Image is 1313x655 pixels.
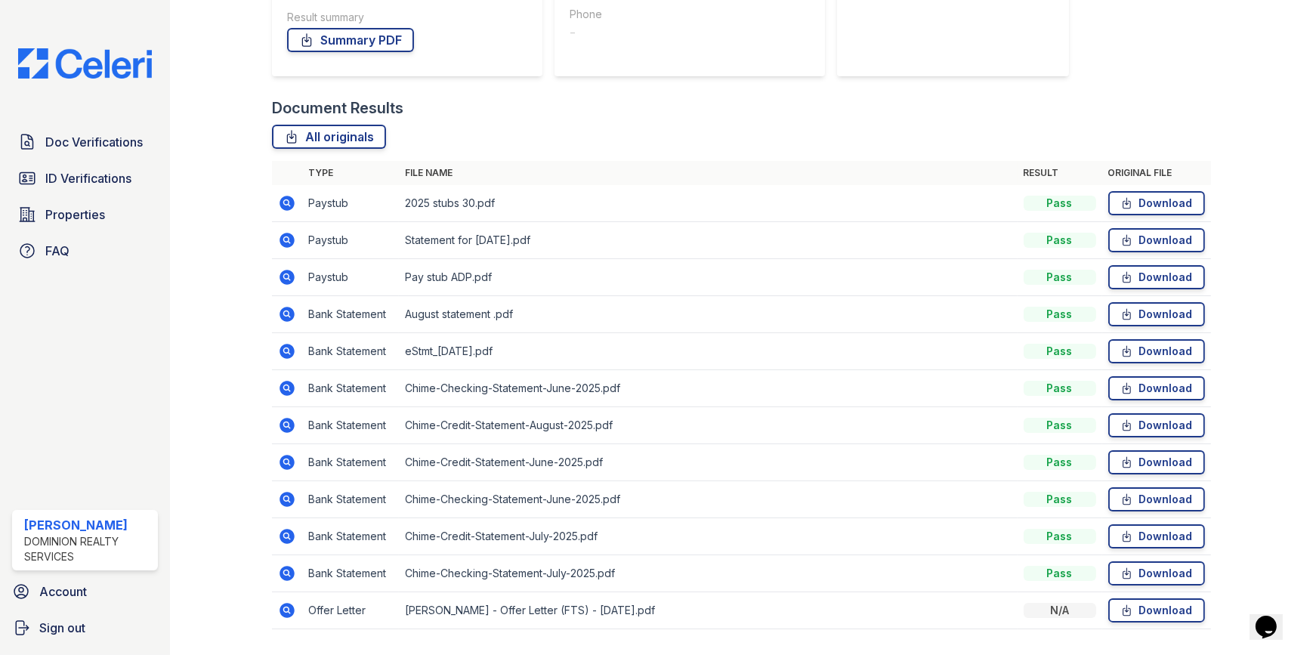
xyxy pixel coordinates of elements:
td: Paystub [302,222,399,259]
a: Download [1108,191,1205,215]
th: File name [399,161,1017,185]
td: Chime-Credit-Statement-June-2025.pdf [399,444,1017,481]
span: Sign out [39,619,85,637]
div: Pass [1024,381,1096,396]
div: Pass [1024,455,1096,470]
td: [PERSON_NAME] - Offer Letter (FTS) - [DATE].pdf [399,592,1017,629]
a: Sign out [6,613,164,643]
span: Properties [45,205,105,224]
div: Pass [1024,307,1096,322]
a: FAQ [12,236,158,266]
div: Pass [1024,196,1096,211]
a: Download [1108,524,1205,548]
td: Bank Statement [302,370,399,407]
a: Download [1108,450,1205,474]
span: FAQ [45,242,70,260]
div: Dominion Realty Services [24,534,152,564]
div: Pass [1024,529,1096,544]
td: Statement for [DATE].pdf [399,222,1017,259]
td: Chime-Credit-Statement-July-2025.pdf [399,518,1017,555]
td: Chime-Checking-Statement-June-2025.pdf [399,370,1017,407]
div: Pass [1024,270,1096,285]
td: Bank Statement [302,296,399,333]
td: Pay stub ADP.pdf [399,259,1017,296]
div: [PERSON_NAME] [24,516,152,534]
a: Download [1108,487,1205,511]
td: Bank Statement [302,555,399,592]
th: Result [1018,161,1102,185]
td: Chime-Checking-Statement-July-2025.pdf [399,555,1017,592]
a: ID Verifications [12,163,158,193]
td: Chime-Credit-Statement-August-2025.pdf [399,407,1017,444]
td: 2025 stubs 30.pdf [399,185,1017,222]
div: Pass [1024,233,1096,248]
a: Summary PDF [287,28,414,52]
a: Download [1108,376,1205,400]
td: Paystub [302,185,399,222]
a: Download [1108,302,1205,326]
a: Properties [12,199,158,230]
div: Pass [1024,418,1096,433]
a: Download [1108,598,1205,623]
a: Download [1108,413,1205,437]
a: Doc Verifications [12,127,158,157]
td: Offer Letter [302,592,399,629]
td: Bank Statement [302,444,399,481]
td: Bank Statement [302,407,399,444]
div: Pass [1024,492,1096,507]
img: CE_Logo_Blue-a8612792a0a2168367f1c8372b55b34899dd931a85d93a1a3d3e32e68fde9ad4.png [6,48,164,79]
td: eStmt_[DATE].pdf [399,333,1017,370]
th: Type [302,161,399,185]
a: All originals [272,125,386,149]
div: N/A [1024,603,1096,618]
div: Pass [1024,344,1096,359]
a: Download [1108,265,1205,289]
td: Paystub [302,259,399,296]
td: Bank Statement [302,518,399,555]
div: - [570,22,810,43]
div: Document Results [272,97,403,119]
td: August statement .pdf [399,296,1017,333]
span: Doc Verifications [45,133,143,151]
a: Account [6,576,164,607]
a: Download [1108,339,1205,363]
a: Download [1108,228,1205,252]
td: Chime-Checking-Statement-June-2025.pdf [399,481,1017,518]
div: Result summary [287,10,527,25]
div: Phone [570,7,810,22]
th: Original file [1102,161,1211,185]
td: Bank Statement [302,333,399,370]
td: Bank Statement [302,481,399,518]
div: Pass [1024,566,1096,581]
iframe: chat widget [1250,595,1298,640]
a: Download [1108,561,1205,585]
span: Account [39,582,87,601]
span: ID Verifications [45,169,131,187]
